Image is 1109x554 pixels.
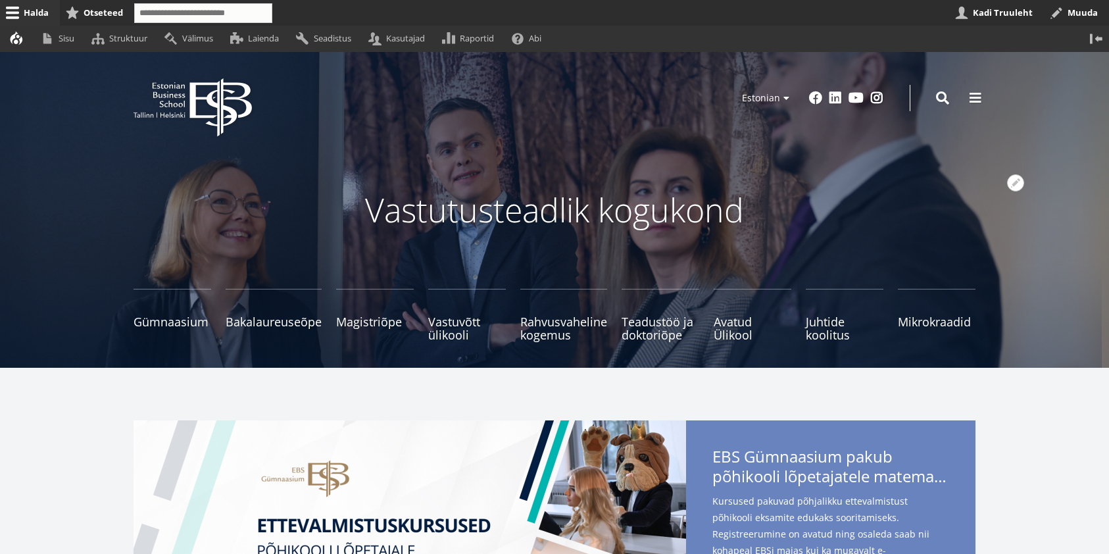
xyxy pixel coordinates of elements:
span: Vastuvõtt ülikooli [428,315,506,341]
a: Facebook [809,91,822,105]
span: Avatud Ülikool [714,315,791,341]
span: Rahvusvaheline kogemus [520,315,607,341]
span: Bakalaureuseõpe [226,315,322,328]
a: Seadistus [290,26,362,51]
span: põhikooli lõpetajatele matemaatika- ja eesti keele kursuseid [712,466,949,486]
a: Välimus [159,26,224,51]
a: Linkedin [829,91,842,105]
button: Avatud seaded [1007,174,1024,191]
a: Raportid [437,26,506,51]
span: Gümnaasium [134,315,211,328]
a: Abi [506,26,553,51]
a: Sisu [35,26,86,51]
a: Teadustöö ja doktoriõpe [622,289,699,341]
a: Laienda [224,26,290,51]
a: Instagram [870,91,883,105]
span: Mikrokraadid [898,315,975,328]
a: Vastuvõtt ülikooli [428,289,506,341]
a: Juhtide koolitus [806,289,883,341]
a: Gümnaasium [134,289,211,341]
a: Mikrokraadid [898,289,975,341]
a: Kasutajad [362,26,436,51]
span: Juhtide koolitus [806,315,883,341]
a: Magistriõpe [336,289,414,341]
span: EBS Gümnaasium pakub [712,447,949,490]
a: Bakalaureuseõpe [226,289,322,341]
a: Youtube [849,91,864,105]
button: Vertikaalasend [1083,26,1109,51]
a: Rahvusvaheline kogemus [520,289,607,341]
a: Struktuur [86,26,159,51]
a: Avatud Ülikool [714,289,791,341]
span: Teadustöö ja doktoriõpe [622,315,699,341]
span: Magistriõpe [336,315,414,328]
p: Vastutusteadlik kogukond [206,190,903,230]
